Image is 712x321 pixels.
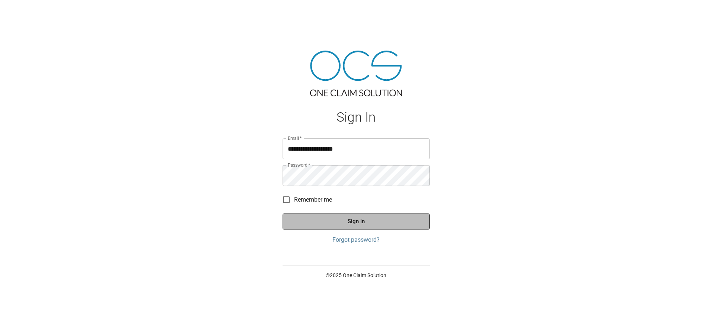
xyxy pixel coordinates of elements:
[9,4,39,19] img: ocs-logo-white-transparent.png
[283,235,430,244] a: Forgot password?
[283,214,430,229] button: Sign In
[283,272,430,279] p: © 2025 One Claim Solution
[288,135,302,141] label: Email
[310,51,402,96] img: ocs-logo-tra.png
[294,195,332,204] span: Remember me
[288,162,310,168] label: Password
[283,110,430,125] h1: Sign In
